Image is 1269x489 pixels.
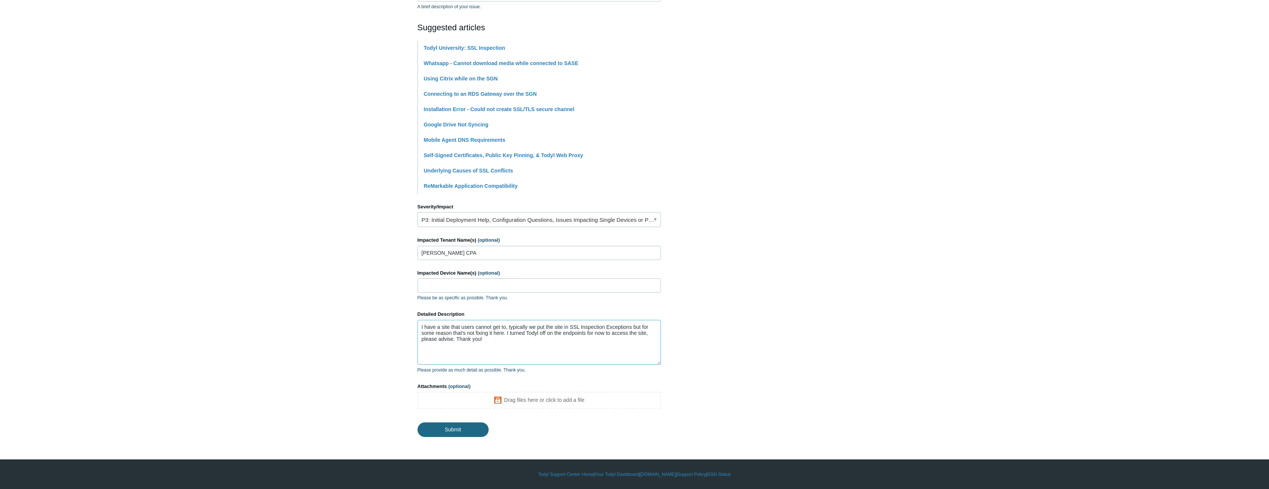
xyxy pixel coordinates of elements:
label: Attachments [418,383,661,390]
span: (optional) [478,270,500,276]
label: Detailed Description [418,311,661,318]
a: Using Citrix while on the SGN [424,76,498,82]
a: Connecting to an RDS Gateway over the SGN [424,91,537,97]
a: SGN Status [707,471,731,478]
a: P3: Initial Deployment Help, Configuration Questions, Issues Impacting Single Devices or Past Out... [418,212,661,227]
a: Support Policy [677,471,706,478]
a: [DOMAIN_NAME] [640,471,676,478]
a: Your Todyl Dashboard [595,471,638,478]
a: Installation Error - Could not create SSL/TLS secure channel [424,106,574,112]
h2: Suggested articles [418,21,661,34]
span: (optional) [448,383,470,389]
a: Todyl University: SSL Inspection [424,45,505,51]
a: Todyl Support Center Home [538,471,593,478]
span: (optional) [478,237,500,243]
a: Google Drive Not Syncing [424,122,489,128]
div: | | | | [418,471,852,478]
a: Self-Signed Certificates, Public Key Pinning, & Todyl Web Proxy [424,152,583,158]
a: Mobile Agent DNS Requirements [424,137,506,143]
label: Severity/Impact [418,203,661,211]
input: Submit [418,422,489,437]
a: Underlying Causes of SSL Conflicts [424,168,513,174]
p: Please be as specific as possible. Thank you. [418,294,661,301]
a: ReMarkable Application Compatibility [424,183,518,189]
p: Please provide as much detail as possible. Thank you. [418,367,661,373]
a: Whatsapp - Cannot download media while connected to SASE [424,60,579,66]
label: Impacted Device Name(s) [418,269,661,277]
label: Impacted Tenant Name(s) [418,236,661,244]
p: A brief description of your issue. [418,3,661,10]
